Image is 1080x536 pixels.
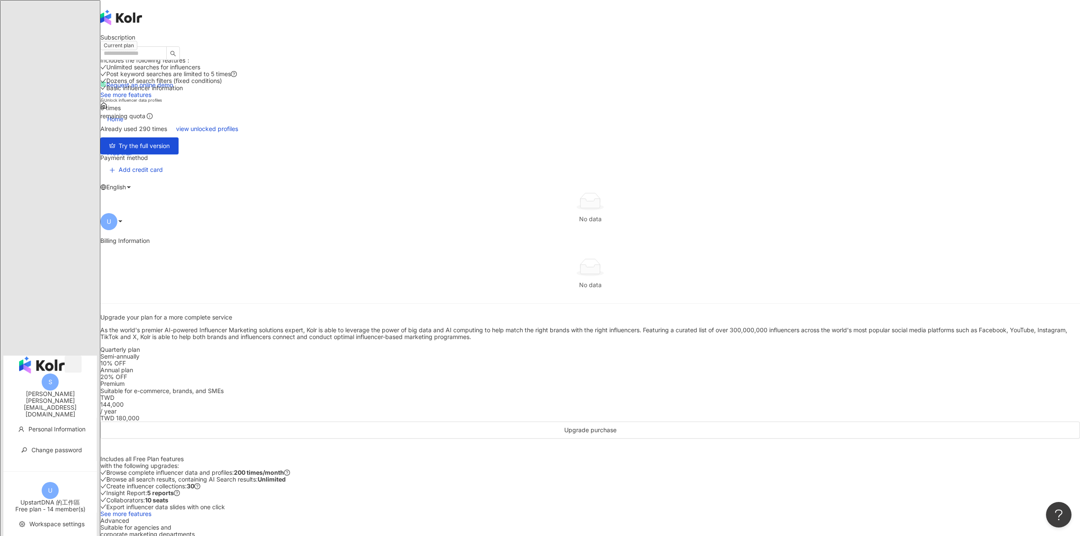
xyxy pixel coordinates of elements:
[104,280,1077,290] div: No data
[100,373,1080,380] div: 20% OFF
[578,444,603,450] span: Free trial
[170,51,176,57] span: search
[48,486,52,495] span: U
[100,394,1080,401] div: TWD
[234,469,284,476] strong: 200 times/month
[100,64,106,70] span: check
[21,447,27,453] span: key
[284,470,290,476] span: question-circle
[100,314,1080,321] p: Upgrade your plan for a more complete service
[100,415,1080,422] div: TWD 180,000
[100,91,151,98] a: See more features
[100,401,1080,408] div: 144,000
[564,427,617,433] span: Upgrade purchase
[100,346,1080,353] div: Quarterly plan
[100,353,1080,367] div: Semi-annually
[100,408,1080,415] div: / year
[106,482,194,490] span: Create influencer collections:
[106,77,222,84] span: Dozens of search filters (fixed conditions)
[100,517,1080,524] div: Advanced
[100,360,1080,367] div: 10% OFF
[106,489,174,496] span: Insight Report:
[106,469,284,476] span: Browse complete influencer data and profiles:
[100,105,1080,120] div: remaining quota
[100,57,1080,64] div: Includes the following features ：
[174,490,180,496] span: question-circle
[31,446,82,453] span: Change password
[48,377,52,387] span: S
[106,503,225,510] span: Export influencer data slides with one click
[100,34,1080,41] div: Subscription
[187,482,194,490] strong: 30
[100,387,224,394] span: Suitable for e-commerce, brands, and SMEs
[100,85,106,91] span: check
[100,490,106,496] span: check
[1046,502,1071,527] iframe: Help Scout Beacon - Open
[3,499,97,506] div: UpstartDNA 的工作區
[106,63,200,71] span: Unlimited searches for influencers
[100,483,106,489] span: check
[100,105,1080,111] div: 0 times
[100,380,1080,387] div: Premium
[100,510,151,517] a: See more features
[106,496,168,504] span: Collaborators:
[100,10,142,25] img: logo
[194,483,200,489] span: question-circle
[18,426,24,432] span: user
[100,439,1080,456] button: Free trial
[100,476,106,482] span: check
[100,78,106,84] span: check
[176,125,238,132] span: view unlocked profiles
[100,50,1080,57] div: Free plan
[119,143,170,149] span: Try the full version
[100,470,106,476] span: check
[3,397,97,418] div: [PERSON_NAME][EMAIL_ADDRESS][DOMAIN_NAME]
[100,327,1080,340] p: As the world's premier AI-powered Influencer Marketing solutions expert, Kolr is able to leverage...
[100,161,172,178] button: plusAdd credit card
[100,237,1080,244] div: Billing Information
[100,367,1080,380] div: Annual plan
[147,489,174,496] strong: 5 reports
[100,497,106,503] span: check
[145,112,154,120] span: info-circle
[167,120,247,137] button: view unlocked profiles
[106,84,183,91] span: Basic influencer information
[100,41,137,50] span: Current plan
[100,422,1080,439] button: Upgrade purchase
[3,506,97,513] div: Free plan - 14 member(s)
[145,496,168,504] strong: 10 seats
[100,98,1080,103] h6: Unlock influencer data profiles
[258,476,286,483] strong: Unlimited
[100,71,106,77] span: check
[100,456,1080,469] div: Includes all Free Plan features with the following upgrades:
[29,520,85,527] span: Workspace settings
[19,356,65,373] img: logo
[100,120,1080,137] div: Already used 290 times
[100,154,1080,161] div: Payment method
[107,217,111,226] span: U
[109,167,115,173] span: plus
[106,70,231,77] span: Post keyword searches are limited to 5 times
[100,137,179,154] button: Try the full version
[106,476,286,483] span: Browse all search results, containing AI Search results:
[231,71,237,77] span: question-circle
[100,98,104,102] span: unlock
[104,214,1077,224] div: No data
[3,391,97,397] div: [PERSON_NAME]
[100,504,106,510] span: check
[119,166,163,173] span: Add credit card
[28,425,85,433] span: Personal Information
